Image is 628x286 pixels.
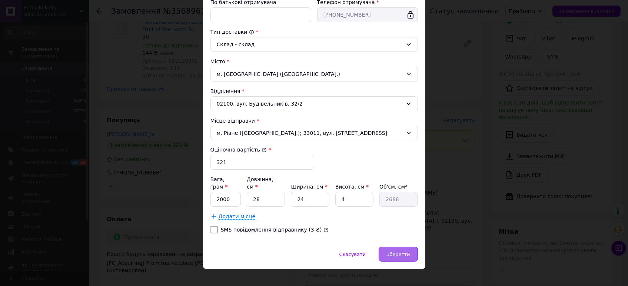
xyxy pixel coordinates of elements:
[210,28,418,36] div: Тип доставки
[210,117,418,124] div: Місце відправки
[217,40,403,49] div: Склад - склад
[317,7,418,22] input: +380
[335,184,369,190] label: Висота, см
[217,129,403,137] span: м. Рівне ([GEOGRAPHIC_DATA].); 33011, вул. [STREET_ADDRESS]
[221,227,322,233] label: SMS повідомлення відправнику (3 ₴)
[210,176,228,190] label: Вага, грам
[210,67,418,82] div: м. [GEOGRAPHIC_DATA] ([GEOGRAPHIC_DATA].)
[247,176,273,190] label: Довжина, см
[210,96,418,111] div: 02100, вул. Будівельників, 32/2
[339,252,366,257] span: Скасувати
[210,87,418,95] div: Відділення
[386,252,410,257] span: Зберегти
[291,184,327,190] label: Ширина, см
[210,58,418,65] div: Місто
[379,183,418,190] div: Об'єм, см³
[210,147,267,153] label: Оціночна вартість
[219,213,256,220] span: Додати місце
